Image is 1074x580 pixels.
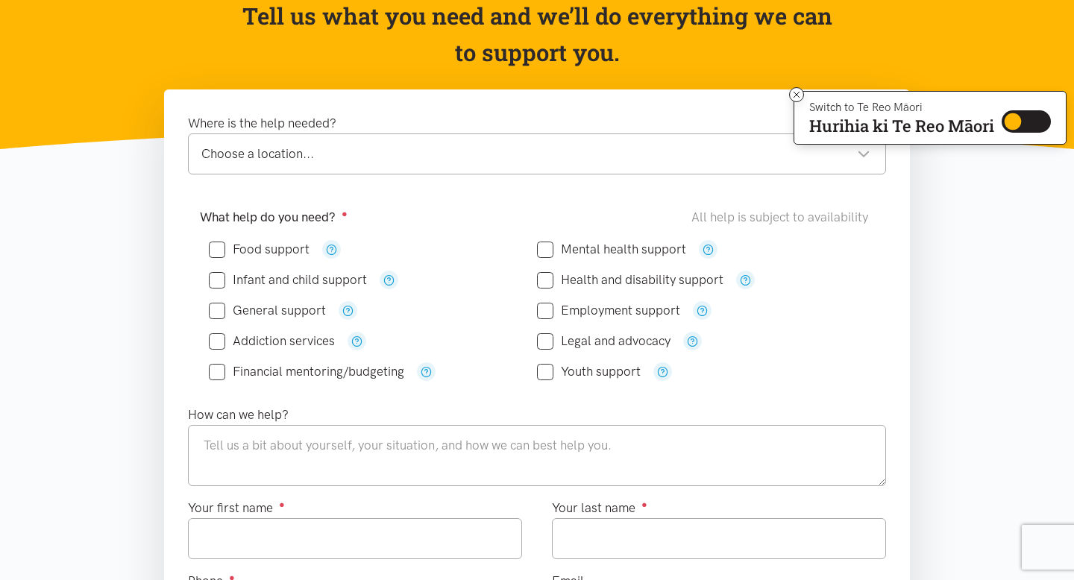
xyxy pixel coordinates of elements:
label: Financial mentoring/budgeting [209,365,404,378]
label: What help do you need? [200,207,348,227]
p: Switch to Te Reo Māori [809,103,994,112]
label: Addiction services [209,335,335,347]
label: Mental health support [537,243,686,256]
label: Employment support [537,304,680,317]
label: Your first name [188,498,285,518]
sup: ● [641,499,647,510]
label: Legal and advocacy [537,335,671,347]
label: Where is the help needed? [188,113,336,133]
sup: ● [342,208,348,219]
label: General support [209,304,326,317]
label: Youth support [537,365,641,378]
label: Infant and child support [209,274,367,286]
sup: ● [279,499,285,510]
label: Your last name [552,498,647,518]
label: How can we help? [188,405,289,425]
label: Health and disability support [537,274,723,286]
div: Choose a location... [201,144,870,164]
label: Food support [209,243,310,256]
div: All help is subject to availability [691,207,874,227]
p: Hurihia ki Te Reo Māori [809,119,994,133]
